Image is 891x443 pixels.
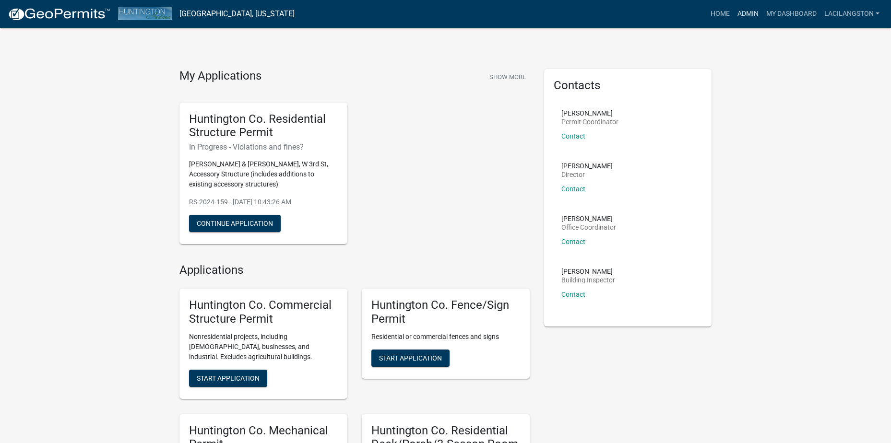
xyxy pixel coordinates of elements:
[707,5,734,23] a: Home
[561,215,616,222] p: [PERSON_NAME]
[189,215,281,232] button: Continue Application
[189,197,338,207] p: RS-2024-159 - [DATE] 10:43:26 AM
[561,185,585,193] a: Contact
[820,5,883,23] a: LaciLangston
[561,132,585,140] a: Contact
[189,112,338,140] h5: Huntington Co. Residential Structure Permit
[179,69,261,83] h4: My Applications
[189,370,267,387] button: Start Application
[561,238,585,245] a: Contact
[189,142,338,152] h6: In Progress - Violations and fines?
[189,298,338,326] h5: Huntington Co. Commercial Structure Permit
[371,298,520,326] h5: Huntington Co. Fence/Sign Permit
[371,350,450,367] button: Start Application
[762,5,820,23] a: My Dashboard
[554,79,702,93] h5: Contacts
[179,6,295,22] a: [GEOGRAPHIC_DATA], [US_STATE]
[561,118,618,125] p: Permit Coordinator
[197,374,260,382] span: Start Application
[486,69,530,85] button: Show More
[371,332,520,342] p: Residential or commercial fences and signs
[561,277,615,283] p: Building Inspector
[561,171,613,178] p: Director
[561,291,585,298] a: Contact
[561,110,618,117] p: [PERSON_NAME]
[561,224,616,231] p: Office Coordinator
[561,268,615,275] p: [PERSON_NAME]
[179,263,530,277] h4: Applications
[561,163,613,169] p: [PERSON_NAME]
[118,7,172,20] img: Huntington County, Indiana
[379,354,442,361] span: Start Application
[189,332,338,362] p: Nonresidential projects, including [DEMOGRAPHIC_DATA], businesses, and industrial. Excludes agric...
[734,5,762,23] a: Admin
[189,159,338,189] p: [PERSON_NAME] & [PERSON_NAME], W 3rd St, Accessory Structure (includes additions to existing acce...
